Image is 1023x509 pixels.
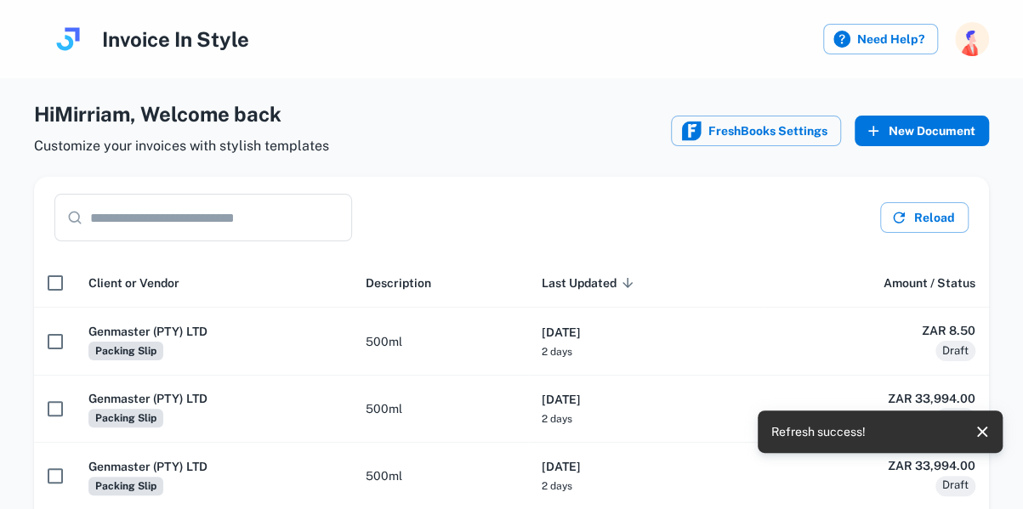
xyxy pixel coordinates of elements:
[542,323,750,342] h6: [DATE]
[542,390,750,409] h6: [DATE]
[681,121,702,141] img: FreshBooks icon
[777,321,975,340] h6: ZAR 8.50
[88,342,163,360] span: Packing Slip
[855,116,989,146] button: New Document
[88,389,338,408] h6: Genmaster (PTY) LTD
[542,480,572,492] span: 2 days
[884,273,975,293] span: Amount / Status
[771,416,866,448] div: Refresh success!
[366,273,431,293] span: Description
[102,24,249,54] h4: Invoice In Style
[823,24,938,54] label: Need Help?
[880,202,969,233] button: Reload
[671,116,841,146] button: FreshBooks iconFreshBooks Settings
[352,375,528,442] td: 500ml
[542,346,572,358] span: 2 days
[34,136,329,156] span: Customize your invoices with stylish templates
[88,273,179,293] span: Client or Vendor
[88,477,163,495] span: Packing Slip
[34,99,329,129] h4: Hi Mirriam , Welcome back
[542,413,572,425] span: 2 days
[352,308,528,375] td: 500ml
[88,409,163,427] span: Packing Slip
[777,456,975,475] h6: ZAR 33,994.00
[935,342,975,359] span: Draft
[542,457,750,476] h6: [DATE]
[969,418,996,445] button: close
[88,322,338,341] h6: Genmaster (PTY) LTD
[88,457,338,476] h6: Genmaster (PTY) LTD
[777,389,975,408] h6: ZAR 33,994.00
[955,22,989,56] img: photoURL
[51,22,85,56] img: logo.svg
[542,273,639,293] span: Last Updated
[935,477,975,494] span: Draft
[935,410,975,427] span: Draft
